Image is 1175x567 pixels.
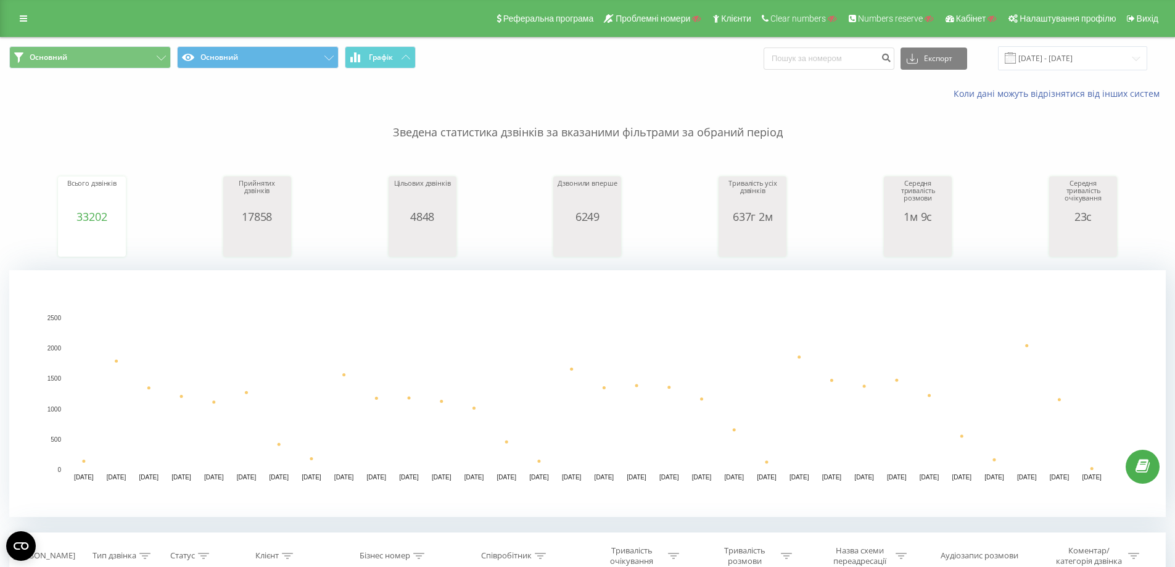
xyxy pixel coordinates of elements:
[1052,210,1114,223] div: 23с
[599,545,665,566] div: Тривалість очікування
[93,551,136,561] div: Тип дзвінка
[1082,474,1102,481] text: [DATE]
[107,474,126,481] text: [DATE]
[497,474,516,481] text: [DATE]
[595,474,614,481] text: [DATE]
[226,180,288,210] div: Прийнятих дзвінків
[13,551,75,561] div: [PERSON_NAME]
[1052,223,1114,260] svg: A chart.
[61,180,123,210] div: Всього дзвінків
[237,474,257,481] text: [DATE]
[724,474,744,481] text: [DATE]
[255,551,279,561] div: Клієнт
[562,474,582,481] text: [DATE]
[887,223,949,260] svg: A chart.
[887,474,907,481] text: [DATE]
[177,46,339,68] button: Основний
[57,466,61,473] text: 0
[858,14,923,23] span: Numbers reserve
[556,180,618,210] div: Дзвонили вперше
[226,223,288,260] svg: A chart.
[722,223,783,260] svg: A chart.
[51,436,61,443] text: 500
[392,210,453,223] div: 4848
[887,210,949,223] div: 1м 9с
[61,210,123,223] div: 33202
[481,551,532,561] div: Співробітник
[9,270,1166,517] svg: A chart.
[941,551,1018,561] div: Аудіозапис розмови
[334,474,354,481] text: [DATE]
[61,223,123,260] svg: A chart.
[1052,180,1114,210] div: Середня тривалість очікування
[984,474,1004,481] text: [DATE]
[1137,14,1158,23] span: Вихід
[954,88,1166,99] a: Коли дані можуть відрізнятися вiд інших систем
[392,180,453,210] div: Цільових дзвінків
[952,474,972,481] text: [DATE]
[956,14,986,23] span: Кабінет
[712,545,778,566] div: Тривалість розмови
[790,474,809,481] text: [DATE]
[399,474,419,481] text: [DATE]
[9,100,1166,141] p: Зведена статистика дзвінків за вказаними фільтрами за обраний період
[722,180,783,210] div: Тривалість усіх дзвінків
[722,210,783,223] div: 637г 2м
[556,210,618,223] div: 6249
[302,474,321,481] text: [DATE]
[170,551,195,561] div: Статус
[171,474,191,481] text: [DATE]
[6,531,36,561] button: Open CMP widget
[47,315,62,321] text: 2500
[764,48,894,70] input: Пошук за номером
[627,474,646,481] text: [DATE]
[887,180,949,210] div: Середня тривалість розмови
[47,406,62,413] text: 1000
[392,223,453,260] svg: A chart.
[529,474,549,481] text: [DATE]
[464,474,484,481] text: [DATE]
[226,210,288,223] div: 17858
[139,474,159,481] text: [DATE]
[432,474,451,481] text: [DATE]
[9,46,171,68] button: Основний
[556,223,618,260] svg: A chart.
[616,14,690,23] span: Проблемні номери
[901,48,967,70] button: Експорт
[721,14,751,23] span: Клієнти
[74,474,94,481] text: [DATE]
[920,474,939,481] text: [DATE]
[822,474,842,481] text: [DATE]
[204,474,224,481] text: [DATE]
[47,345,62,352] text: 2000
[757,474,777,481] text: [DATE]
[367,474,387,481] text: [DATE]
[360,551,410,561] div: Бізнес номер
[659,474,679,481] text: [DATE]
[30,52,67,62] span: Основний
[503,14,594,23] span: Реферальна програма
[369,53,393,62] span: Графік
[345,46,416,68] button: Графік
[827,545,893,566] div: Назва схеми переадресації
[269,474,289,481] text: [DATE]
[1053,545,1125,566] div: Коментар/категорія дзвінка
[47,376,62,383] text: 1500
[854,474,874,481] text: [DATE]
[770,14,826,23] span: Clear numbers
[1050,474,1070,481] text: [DATE]
[1017,474,1037,481] text: [DATE]
[1020,14,1116,23] span: Налаштування профілю
[692,474,712,481] text: [DATE]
